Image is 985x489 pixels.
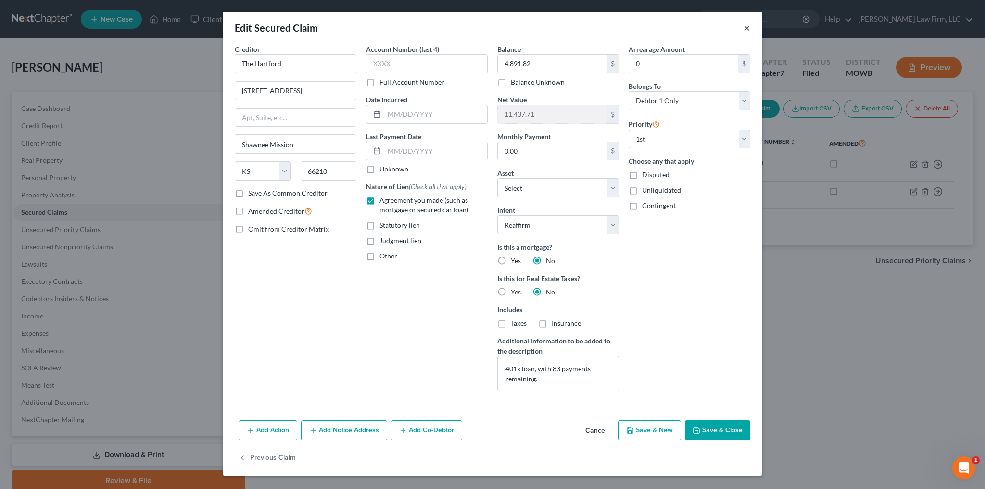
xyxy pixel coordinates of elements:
button: Cancel [578,421,614,440]
textarea: Message… [8,294,184,311]
button: Upload attachment [46,315,53,322]
div: $ [607,142,619,160]
label: Balance [497,44,521,54]
input: 0.00 [629,55,738,73]
input: 0.00 [498,142,607,160]
span: Asset [497,169,514,177]
div: Katie says… [8,75,185,231]
div: If you have cases to file [DATE] in [US_STATE] or [US_STATE], could you please login to your PACE... [15,105,150,171]
button: Previous Claim [239,448,296,468]
img: Profile image for Katie [27,5,43,21]
span: Creditor [235,45,260,53]
span: Yes [511,257,521,265]
span: 1 [972,456,980,464]
input: MM/DD/YYYY [384,105,487,123]
div: $ [738,55,750,73]
h1: [PERSON_NAME] [47,5,109,12]
button: × [744,22,750,34]
b: ALL [25,195,38,203]
span: Insurance [552,319,581,327]
label: Net Value [497,95,527,105]
b: MFA [56,134,72,141]
input: MM/DD/YYYY [384,142,487,160]
p: Active 30m ago [47,12,96,22]
span: Taxes [511,319,527,327]
span: No [546,257,555,265]
span: No [546,288,555,296]
label: Priority [629,118,660,130]
label: Account Number (last 4) [366,44,439,54]
button: Add Action [239,420,297,440]
span: Belongs To [629,82,661,90]
label: Balance Unknown [511,77,565,87]
input: 0.00 [498,105,607,123]
label: Arrearage Amount [629,44,685,54]
label: Unknown [379,164,408,174]
span: Disputed [642,171,669,179]
button: Add Notice Address [301,420,387,440]
button: Save & Close [685,420,750,440]
button: go back [6,4,25,22]
span: Contingent [642,201,676,209]
div: Once they look good and are confirmed, MFA will be enabled for districts. Thank you! [15,175,150,204]
input: Enter city... [235,135,356,153]
span: Omit from Creditor Matrix [248,225,329,233]
label: Is this for Real Estate Taxes? [497,273,619,283]
button: Add Co-Debtor [391,420,462,440]
span: Yes [511,288,521,296]
input: Enter address... [235,82,356,100]
label: Date Incurred [366,95,407,105]
b: [US_STATE] AND [US_STATE] USERS - PLEASE READ [15,82,149,99]
label: Includes [497,305,619,315]
span: Other [379,252,397,260]
span: Unliquidated [642,186,681,194]
b: enable [28,134,53,141]
label: Is this a mortgage? [497,242,619,252]
label: Monthly Payment [497,132,551,142]
input: 0.00 [498,55,607,73]
div: $ [607,55,619,73]
label: Intent [497,205,515,215]
button: Start recording [61,315,69,322]
button: Home [151,4,169,22]
button: Gif picker [30,315,38,322]
iframe: Intercom live chat [952,456,975,479]
label: Last Payment Date [366,132,421,142]
div: Close [169,4,186,21]
div: [PERSON_NAME] • [DATE] [15,211,91,217]
input: Enter zip... [301,161,357,181]
button: Emoji picker [15,315,23,322]
div: $ [607,105,619,123]
label: Additional information to be added to the description [497,336,619,356]
div: [US_STATE] AND [US_STATE] USERS - PLEASE READIf you have cases to file [DATE] in [US_STATE] or [U... [8,75,158,209]
input: Search creditor by name... [235,54,356,73]
label: Nature of Lien [366,182,467,192]
label: Full Account Number [379,77,444,87]
button: Send a message… [165,311,180,326]
input: Apt, Suite, etc... [235,109,356,127]
label: Choose any that apply [629,156,750,166]
input: XXXX [366,54,488,73]
span: Amended Creditor [248,207,304,215]
span: Statutory lien [379,221,420,229]
span: Agreement you made (such as mortgage or secured car loan) [379,196,468,214]
div: Edit Secured Claim [235,21,318,35]
label: Save As Common Creditor [248,188,328,198]
span: (Check all that apply) [409,183,467,191]
button: Save & New [618,420,681,440]
span: Judgment lien [379,236,421,244]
